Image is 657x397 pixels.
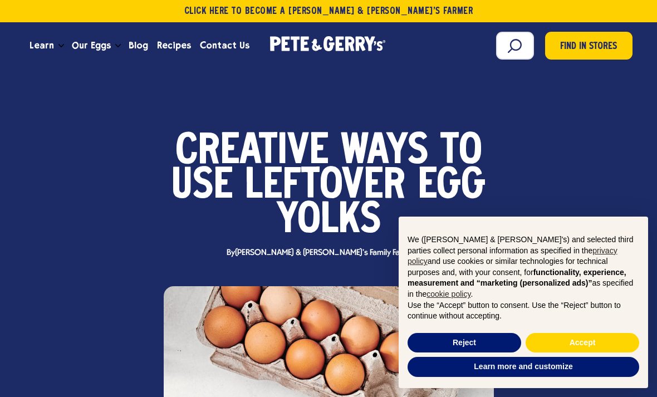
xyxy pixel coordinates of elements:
[195,31,254,61] a: Contact Us
[67,31,115,61] a: Our Eggs
[418,169,486,204] span: Egg
[526,333,639,353] button: Accept
[277,204,381,238] span: Yolks
[175,135,329,169] span: Creative
[545,32,633,60] a: Find in Stores
[115,44,121,48] button: Open the dropdown menu for Our Eggs
[235,248,430,257] span: [PERSON_NAME] & [PERSON_NAME]'s Family Farm Team
[171,169,233,204] span: Use
[408,234,639,300] p: We ([PERSON_NAME] & [PERSON_NAME]'s) and selected third parties collect personal information as s...
[408,300,639,322] p: Use the “Accept” button to consent. Use the “Reject” button to continue without accepting.
[426,290,470,298] a: cookie policy
[408,333,521,353] button: Reject
[440,135,482,169] span: to
[72,38,111,52] span: Our Eggs
[496,32,534,60] input: Search
[341,135,428,169] span: Ways
[124,31,153,61] a: Blog
[221,249,436,257] span: By
[129,38,148,52] span: Blog
[157,38,191,52] span: Recipes
[153,31,195,61] a: Recipes
[58,44,64,48] button: Open the dropdown menu for Learn
[245,169,405,204] span: Leftover
[30,38,54,52] span: Learn
[25,31,58,61] a: Learn
[200,38,249,52] span: Contact Us
[408,357,639,377] button: Learn more and customize
[560,40,617,55] span: Find in Stores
